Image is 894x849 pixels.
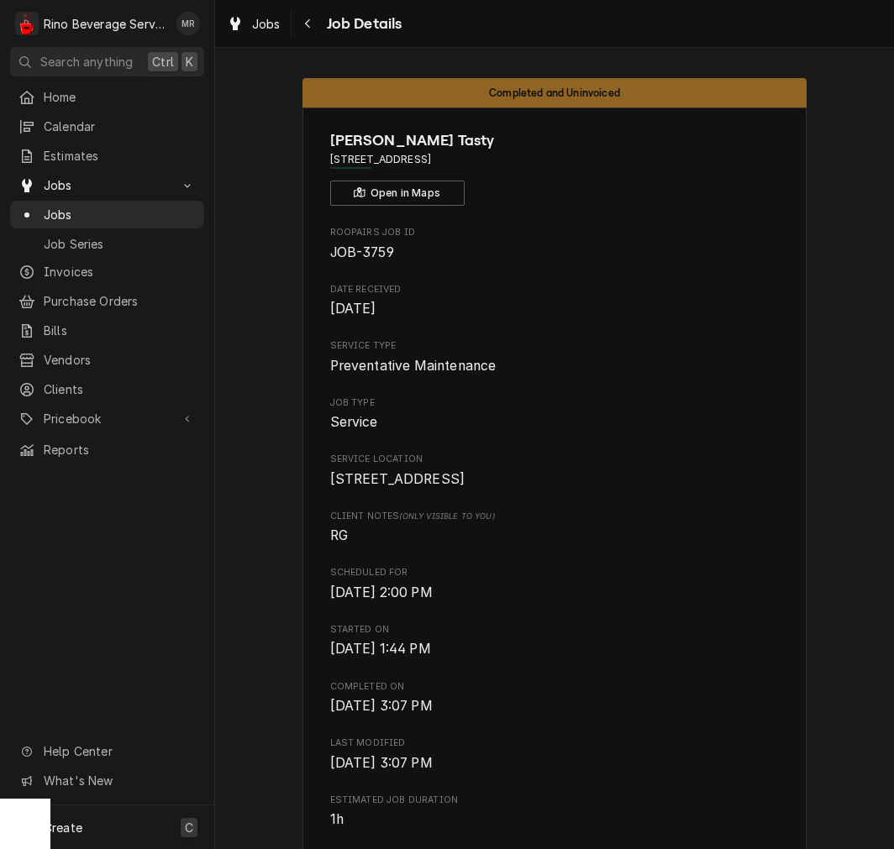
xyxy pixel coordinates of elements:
[330,226,780,239] span: Roopairs Job ID
[330,181,465,206] button: Open in Maps
[152,53,174,71] span: Ctrl
[44,176,171,194] span: Jobs
[330,299,780,319] span: Date Received
[330,755,433,771] span: [DATE] 3:07 PM
[10,346,204,374] a: Vendors
[330,510,780,523] span: Client Notes
[330,283,780,319] div: Date Received
[220,10,287,38] a: Jobs
[44,772,194,789] span: What's New
[10,375,204,403] a: Clients
[330,469,780,490] span: Service Location
[44,88,196,106] span: Home
[330,226,780,262] div: Roopairs Job ID
[330,641,431,657] span: [DATE] 1:44 PM
[10,171,204,199] a: Go to Jobs
[44,147,196,165] span: Estimates
[330,566,780,602] div: Scheduled For
[10,113,204,140] a: Calendar
[330,794,780,807] span: Estimated Job Duration
[10,436,204,464] a: Reports
[185,819,193,836] span: C
[44,351,196,369] span: Vendors
[399,511,494,521] span: (Only Visible to You)
[330,639,780,659] span: Started On
[10,47,204,76] button: Search anythingCtrlK
[330,152,780,167] span: Address
[10,317,204,344] a: Bills
[44,263,196,280] span: Invoices
[10,405,204,432] a: Go to Pricebook
[44,15,167,33] div: Rino Beverage Service
[330,283,780,296] span: Date Received
[302,78,807,107] div: Status
[44,206,196,223] span: Jobs
[330,583,780,603] span: Scheduled For
[330,396,780,432] div: Job Type
[330,736,780,750] span: Last Modified
[322,13,402,35] span: Job Details
[44,292,196,310] span: Purchase Orders
[44,118,196,135] span: Calendar
[10,767,204,794] a: Go to What's New
[330,129,780,206] div: Client Information
[330,810,780,830] span: Estimated Job Duration
[10,201,204,228] a: Jobs
[330,527,348,543] span: RG
[330,339,780,375] div: Service Type
[176,12,200,35] div: Melissa Rinehart's Avatar
[330,356,780,376] span: Service Type
[330,698,433,714] span: [DATE] 3:07 PM
[15,12,39,35] div: Rino Beverage Service's Avatar
[330,339,780,353] span: Service Type
[44,410,171,427] span: Pricebook
[10,737,204,765] a: Go to Help Center
[40,53,133,71] span: Search anything
[330,696,780,716] span: Completed On
[330,301,376,317] span: [DATE]
[330,453,780,466] span: Service Location
[44,820,82,835] span: Create
[330,680,780,694] span: Completed On
[15,12,39,35] div: R
[44,235,196,253] span: Job Series
[330,453,780,489] div: Service Location
[330,811,344,827] span: 1h
[10,83,204,111] a: Home
[44,441,196,459] span: Reports
[295,10,322,37] button: Navigate back
[330,358,497,374] span: Preventative Maintenance
[330,243,780,263] span: Roopairs Job ID
[330,412,780,432] span: Job Type
[44,742,194,760] span: Help Center
[44,322,196,339] span: Bills
[10,230,204,258] a: Job Series
[330,623,780,659] div: Started On
[330,526,780,546] span: [object Object]
[330,396,780,410] span: Job Type
[330,510,780,546] div: [object Object]
[10,142,204,170] a: Estimates
[44,380,196,398] span: Clients
[330,471,465,487] span: [STREET_ADDRESS]
[330,736,780,773] div: Last Modified
[330,584,433,600] span: [DATE] 2:00 PM
[330,680,780,716] div: Completed On
[330,244,394,260] span: JOB-3759
[252,15,281,33] span: Jobs
[176,12,200,35] div: MR
[330,753,780,773] span: Last Modified
[330,794,780,830] div: Estimated Job Duration
[330,623,780,637] span: Started On
[330,566,780,579] span: Scheduled For
[10,258,204,286] a: Invoices
[330,414,378,430] span: Service
[330,129,780,152] span: Name
[186,53,193,71] span: K
[489,87,620,98] span: Completed and Uninvoiced
[10,287,204,315] a: Purchase Orders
